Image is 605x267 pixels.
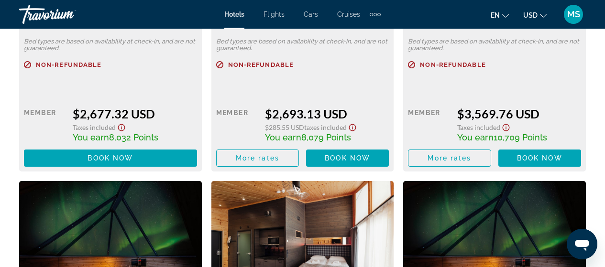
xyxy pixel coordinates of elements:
[24,107,66,142] div: Member
[216,107,258,142] div: Member
[523,11,538,19] span: USD
[304,123,347,131] span: Taxes included
[408,150,491,167] button: More rates
[236,154,279,162] span: More rates
[491,11,500,19] span: en
[347,121,358,132] button: Show Taxes and Fees disclaimer
[265,123,304,131] span: $285.55 USD
[24,38,197,52] p: Bed types are based on availability at check-in, and are not guaranteed.
[408,38,581,52] p: Bed types are based on availability at check-in, and are not guaranteed.
[370,7,381,22] button: Extra navigation items
[36,62,101,68] span: Non-refundable
[24,150,197,167] button: Book now
[265,132,301,142] span: You earn
[500,121,512,132] button: Show Taxes and Fees disclaimer
[325,154,370,162] span: Book now
[19,2,115,27] a: Travorium
[491,8,509,22] button: Change language
[457,123,500,131] span: Taxes included
[216,38,389,52] p: Bed types are based on availability at check-in, and are not guaranteed.
[567,229,597,259] iframe: Button to launch messaging window
[88,154,133,162] span: Book now
[216,150,299,167] button: More rates
[116,121,127,132] button: Show Taxes and Fees disclaimer
[304,11,318,18] a: Cars
[73,107,197,121] div: $2,677.32 USD
[264,11,285,18] a: Flights
[228,62,294,68] span: Non-refundable
[457,132,494,142] span: You earn
[73,132,109,142] span: You earn
[306,150,389,167] button: Book now
[420,62,485,68] span: Non-refundable
[428,154,471,162] span: More rates
[517,154,562,162] span: Book now
[109,132,158,142] span: 8,032 Points
[457,107,581,121] div: $3,569.76 USD
[224,11,244,18] a: Hotels
[73,123,116,131] span: Taxes included
[265,107,389,121] div: $2,693.13 USD
[561,4,586,24] button: User Menu
[498,150,581,167] button: Book now
[301,132,351,142] span: 8,079 Points
[408,107,450,142] div: Member
[523,8,547,22] button: Change currency
[337,11,360,18] a: Cruises
[567,10,580,19] span: MS
[494,132,547,142] span: 10,709 Points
